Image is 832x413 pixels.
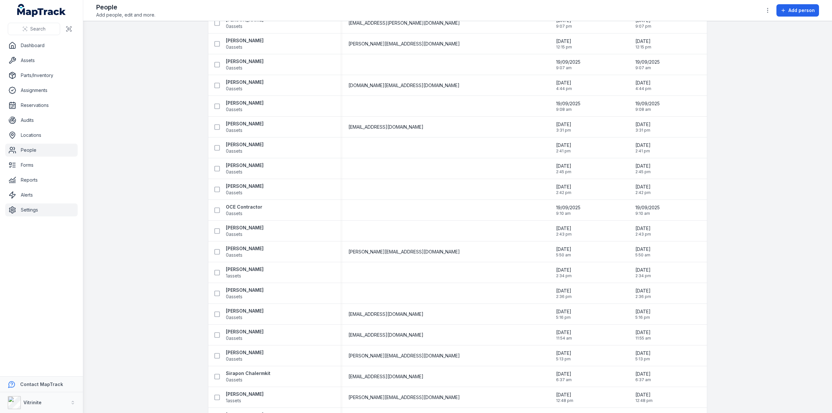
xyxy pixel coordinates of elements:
[348,373,423,380] span: [EMAIL_ADDRESS][DOMAIN_NAME]
[5,114,78,127] a: Audits
[226,37,264,44] strong: [PERSON_NAME]
[226,79,264,85] strong: [PERSON_NAME]
[635,288,651,299] time: 09/07/2025, 2:36:52 pm
[5,69,78,82] a: Parts/Inventory
[226,397,241,404] span: 1 assets
[635,17,651,29] time: 23/04/2025, 9:07:24 pm
[556,371,572,382] time: 02/07/2025, 6:37:31 am
[556,86,572,91] span: 4:44 pm
[226,335,242,342] span: 0 assets
[226,349,264,356] strong: [PERSON_NAME]
[776,4,819,17] button: Add person
[788,7,815,14] span: Add person
[5,144,78,157] a: People
[635,267,651,278] time: 09/07/2025, 2:34:40 pm
[348,394,460,401] span: [PERSON_NAME][EMAIL_ADDRESS][DOMAIN_NAME]
[226,377,242,383] span: 0 assets
[556,225,572,232] span: [DATE]
[635,267,651,273] span: [DATE]
[556,128,571,133] span: 3:31 pm
[226,329,264,335] strong: [PERSON_NAME]
[226,148,242,154] span: 0 assets
[96,12,155,18] span: Add people, edit and more.
[556,225,572,237] time: 09/07/2025, 2:43:18 pm
[556,190,571,195] span: 2:42 pm
[635,315,651,320] span: 5:16 pm
[226,162,264,169] strong: [PERSON_NAME]
[635,107,660,112] span: 9:08 am
[556,267,572,278] time: 09/07/2025, 2:34:40 pm
[556,148,571,154] span: 2:41 pm
[556,204,580,216] time: 19/09/2025, 9:10:03 am
[556,65,580,71] span: 9:07 am
[635,211,660,216] span: 9:10 am
[635,128,651,133] span: 3:31 pm
[556,59,580,65] span: 19/09/2025
[635,288,651,294] span: [DATE]
[635,59,660,71] time: 19/09/2025, 9:07:50 am
[635,169,651,174] span: 2:45 pm
[556,267,572,273] span: [DATE]
[226,245,264,258] a: [PERSON_NAME]0assets
[556,24,572,29] span: 9:07 pm
[635,38,651,50] time: 28/05/2025, 12:15:05 pm
[556,38,572,45] span: [DATE]
[635,184,651,195] time: 09/07/2025, 2:42:51 pm
[635,371,651,377] span: [DATE]
[635,100,660,107] span: 19/09/2025
[556,80,572,91] time: 25/06/2025, 4:44:45 pm
[556,142,571,154] time: 09/07/2025, 2:41:21 pm
[226,85,242,92] span: 0 assets
[556,59,580,71] time: 19/09/2025, 9:07:50 am
[226,169,242,175] span: 0 assets
[635,398,653,403] span: 12:48 pm
[226,204,262,217] a: OCE Contractor0assets
[635,336,651,341] span: 11:55 am
[5,188,78,201] a: Alerts
[635,148,651,154] span: 2:41 pm
[226,287,264,293] strong: [PERSON_NAME]
[635,142,651,154] time: 09/07/2025, 2:41:21 pm
[635,392,653,403] time: 07/08/2025, 12:48:41 pm
[5,174,78,187] a: Reports
[556,329,572,336] span: [DATE]
[226,44,242,50] span: 0 assets
[556,163,571,169] span: [DATE]
[556,246,571,252] span: [DATE]
[635,252,651,258] span: 5:50 am
[226,17,264,30] a: [PERSON_NAME]0assets
[226,37,264,50] a: [PERSON_NAME]0assets
[556,336,572,341] span: 11:54 am
[226,287,264,300] a: [PERSON_NAME]0assets
[635,204,660,216] time: 19/09/2025, 9:10:03 am
[226,100,264,106] strong: [PERSON_NAME]
[348,124,423,130] span: [EMAIL_ADDRESS][DOMAIN_NAME]
[635,356,651,362] span: 5:13 pm
[556,273,572,278] span: 2:34 pm
[635,86,651,91] span: 4:44 pm
[226,245,264,252] strong: [PERSON_NAME]
[226,162,264,175] a: [PERSON_NAME]0assets
[226,231,242,238] span: 0 assets
[96,3,155,12] h2: People
[348,82,460,89] span: [DOMAIN_NAME][EMAIL_ADDRESS][DOMAIN_NAME]
[226,329,264,342] a: [PERSON_NAME]0assets
[635,38,651,45] span: [DATE]
[556,246,571,258] time: 30/04/2025, 5:50:49 am
[556,107,580,112] span: 9:08 am
[556,356,571,362] span: 5:13 pm
[556,392,573,403] time: 07/08/2025, 12:48:41 pm
[556,232,572,237] span: 2:43 pm
[5,99,78,112] a: Reservations
[635,121,651,128] span: [DATE]
[556,392,573,398] span: [DATE]
[635,121,651,133] time: 24/08/2025, 3:31:09 pm
[556,17,572,29] time: 23/04/2025, 9:07:24 pm
[635,308,651,320] time: 28/04/2025, 5:16:00 pm
[556,121,571,133] time: 24/08/2025, 3:31:09 pm
[348,332,423,338] span: [EMAIL_ADDRESS][DOMAIN_NAME]
[556,294,572,299] span: 2:36 pm
[556,169,571,174] span: 2:45 pm
[8,23,60,35] button: Search
[5,39,78,52] a: Dashboard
